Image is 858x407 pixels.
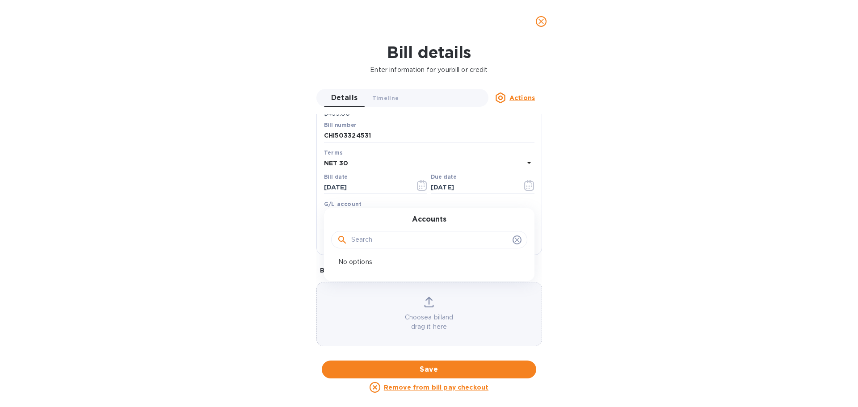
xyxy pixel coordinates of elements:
[324,174,348,180] label: Bill date
[324,122,356,128] label: Bill number
[530,11,552,32] button: close
[372,93,399,103] span: Timeline
[324,149,343,156] b: Terms
[324,109,534,118] p: $435.00
[322,361,536,378] button: Save
[317,313,542,331] p: Choose a bill and drag it here
[324,181,408,194] input: Select date
[412,215,446,224] h3: Accounts
[324,210,385,220] p: Select G/L account
[324,201,362,207] b: G/L account
[324,159,349,167] b: NET 30
[331,92,358,104] span: Details
[351,233,509,247] input: Search
[7,43,851,62] h1: Bill details
[338,257,513,267] p: No options
[431,181,515,194] input: Due date
[324,129,534,143] input: Enter bill number
[320,266,538,275] p: Bill image
[329,364,529,375] span: Save
[7,65,851,75] p: Enter information for your bill or credit
[509,94,535,101] u: Actions
[431,174,456,180] label: Due date
[384,384,488,391] u: Remove from bill pay checkout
